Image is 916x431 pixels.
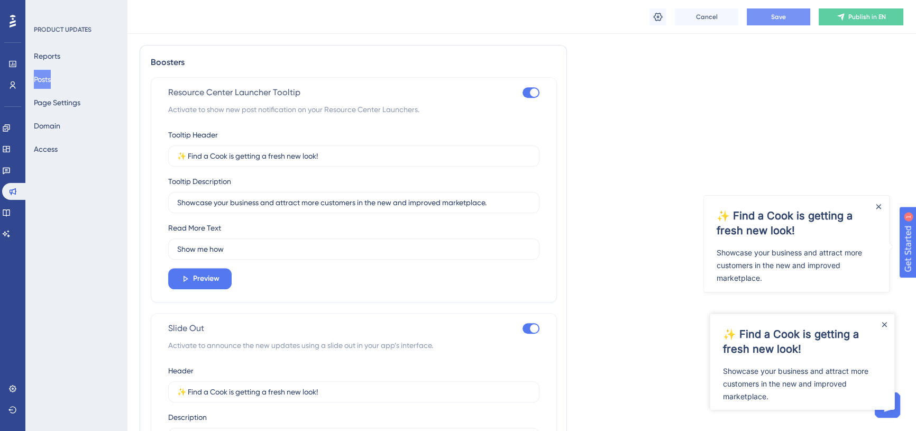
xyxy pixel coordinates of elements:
button: Domain [34,116,60,135]
a: Show me how [129,98,177,111]
img: launcher-image-alternative-text [6,6,25,25]
span: Preview [193,272,219,285]
div: Boosters [151,56,556,69]
input: Read More > [177,243,530,255]
div: Header [168,364,194,377]
input: Product Updates [177,150,530,162]
span: Slide Out [168,322,204,335]
button: Publish in EN [819,8,903,25]
button: Save [747,8,810,25]
button: Cancel [675,8,738,25]
button: Page Settings [34,93,80,112]
span: Activate to show new post notification on your Resource Center Launchers. [168,103,539,116]
iframe: To enrich screen reader interactions, please activate Accessibility in Grammarly extension settings [710,314,895,410]
button: Preview [168,268,232,289]
div: Read More Text [168,222,221,234]
button: Open AI Assistant Launcher [3,3,29,29]
button: Posts [34,70,51,89]
div: Tooltip Description [168,175,231,188]
iframe: To enrich screen reader interactions, please activate Accessibility in Grammarly extension settings [703,195,893,296]
button: Access [34,140,58,159]
input: Let’s see what is new! [177,197,530,208]
div: 1 [59,5,62,14]
div: PRODUCT UPDATES [34,25,91,34]
span: Publish in EN [848,13,886,21]
span: Cancel [696,13,718,21]
div: Description [168,411,207,424]
button: Reports [34,47,60,66]
span: Save [771,13,786,21]
span: Get Started [5,3,52,15]
span: Activate to announce the new updates using a slide out in your app’s interface. [168,339,539,352]
span: Resource Center Launcher Tooltip [168,86,300,99]
input: Product Updates [177,386,530,398]
div: Tooltip Header [168,129,218,141]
